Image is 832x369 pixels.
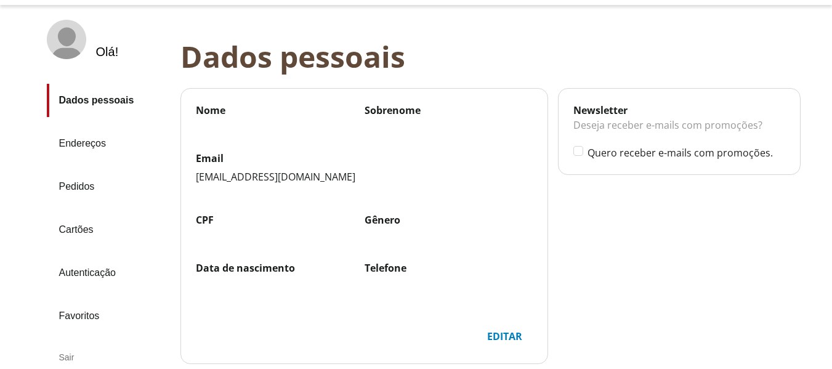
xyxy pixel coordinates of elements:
button: Editar [477,324,533,349]
div: [EMAIL_ADDRESS][DOMAIN_NAME] [196,170,533,184]
div: Olá ! [96,45,119,59]
label: Gênero [365,213,533,227]
a: Favoritos [47,299,171,333]
a: Cartões [47,213,171,246]
label: Quero receber e-mails com promoções. [588,146,785,160]
div: Editar [477,325,532,348]
a: Autenticação [47,256,171,290]
label: CPF [196,213,365,227]
a: Pedidos [47,170,171,203]
label: Sobrenome [365,103,533,117]
label: Data de nascimento [196,261,365,275]
div: Newsletter [573,103,785,117]
a: Dados pessoais [47,84,171,117]
label: Email [196,152,533,165]
div: Deseja receber e-mails com promoções? [573,117,785,145]
label: Telefone [365,261,533,275]
div: Dados pessoais [180,39,810,73]
a: Endereços [47,127,171,160]
label: Nome [196,103,365,117]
